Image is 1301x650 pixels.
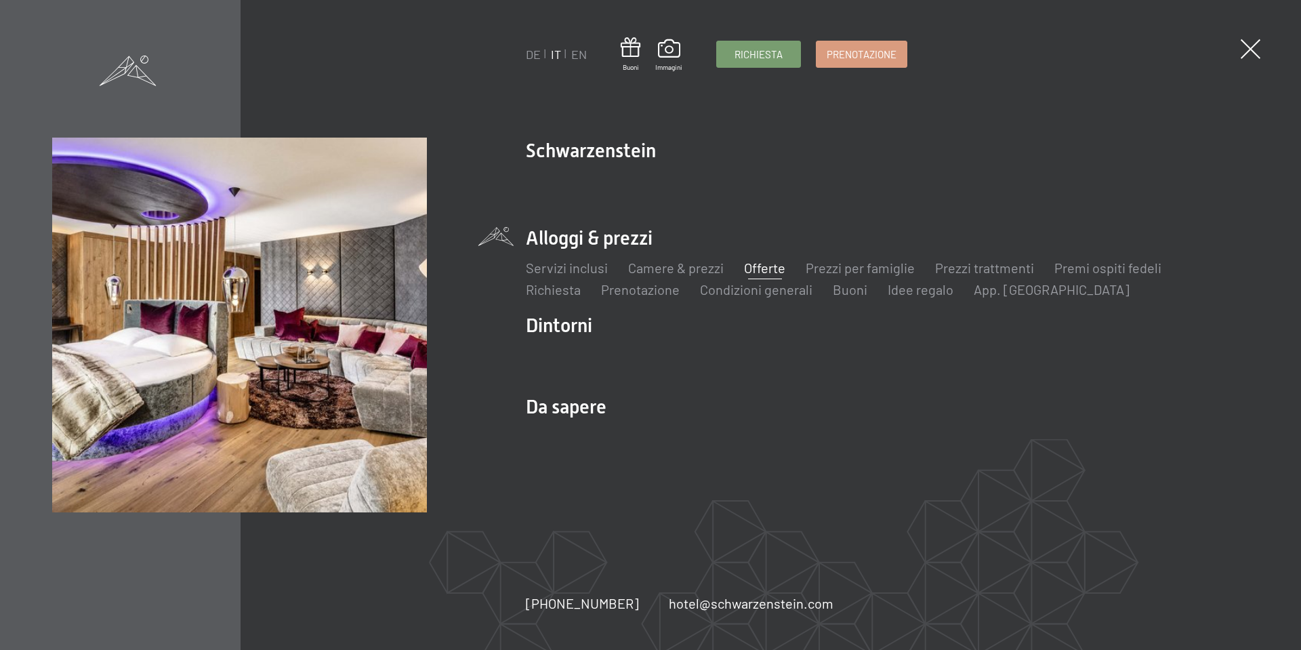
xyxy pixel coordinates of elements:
[888,281,953,298] a: Idee regalo
[744,260,785,276] a: Offerte
[621,37,640,72] a: Buoni
[806,260,915,276] a: Prezzi per famiglie
[1054,260,1161,276] a: Premi ospiti fedeli
[526,260,608,276] a: Servizi inclusi
[735,47,783,62] span: Richiesta
[717,41,800,67] a: Richiesta
[571,47,587,62] a: EN
[551,47,561,62] a: IT
[935,260,1034,276] a: Prezzi trattmenti
[974,281,1130,298] a: App. [GEOGRAPHIC_DATA]
[655,39,682,72] a: Immagini
[833,281,867,298] a: Buoni
[621,62,640,72] span: Buoni
[526,594,639,613] a: [PHONE_NUMBER]
[526,47,541,62] a: DE
[817,41,907,67] a: Prenotazione
[669,594,833,613] a: hotel@schwarzenstein.com
[655,62,682,72] span: Immagini
[601,281,680,298] a: Prenotazione
[526,595,639,611] span: [PHONE_NUMBER]
[827,47,896,62] span: Prenotazione
[700,281,812,298] a: Condizioni generali
[628,260,724,276] a: Camere & prezzi
[526,281,581,298] a: Richiesta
